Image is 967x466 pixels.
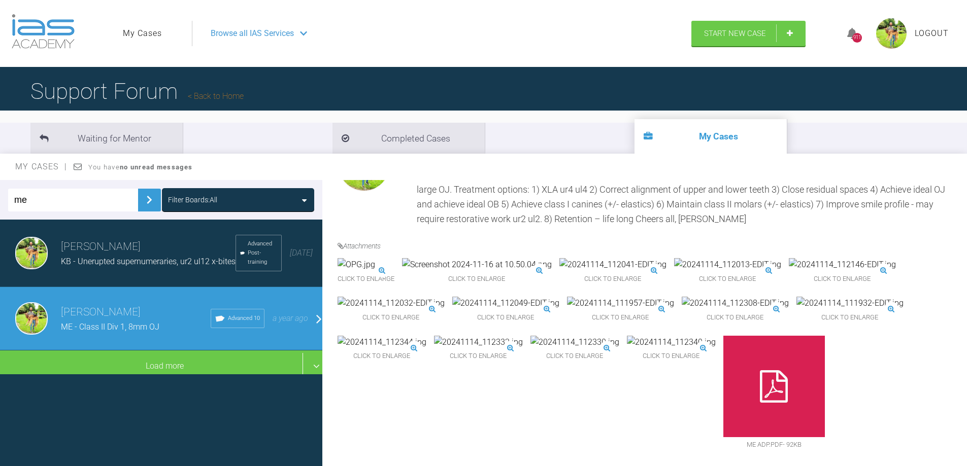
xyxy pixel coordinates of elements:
[434,348,523,364] span: Click to enlarge
[559,258,666,271] img: 20241114_112041-EDIT.jpg
[88,163,192,171] span: You have
[530,336,619,349] img: 20241114_112330.jpg
[682,310,789,326] span: Click to enlarge
[530,348,619,364] span: Click to enlarge
[211,27,294,40] span: Browse all IAS Services
[188,91,244,101] a: Back to Home
[635,119,787,154] li: My Cases
[141,192,157,208] img: chevronRight.28bd32b0.svg
[452,310,559,326] span: Click to enlarge
[273,313,308,323] span: a year ago
[876,18,907,49] img: profile.png
[338,271,394,287] span: Click to enlarge
[915,27,949,40] a: Logout
[61,238,236,256] h3: [PERSON_NAME]
[338,336,426,349] img: 20241114_112344.jpg
[852,33,862,43] div: 911
[168,194,217,205] div: Filter Boards: All
[402,271,552,287] span: Click to enlarge
[567,297,674,310] img: 20241114_111957-EDIT.jpg
[704,29,766,38] span: Start New Case
[434,336,523,349] img: 20241114_112332.jpg
[723,437,825,453] span: ME ADP.pdf - 92KB
[15,302,48,335] img: Dipak Parmar
[674,258,781,271] img: 20241114_112013-EDIT.jpg
[682,297,789,310] img: 20241114_112308-EDIT.jpg
[15,162,68,171] span: My Cases
[12,14,75,49] img: logo-light.3e3ef733.png
[30,74,244,109] h1: Support Forum
[627,336,716,349] img: 20241114_112340.jpg
[789,271,896,287] span: Click to enlarge
[338,310,445,326] span: Click to enlarge
[290,248,313,258] span: [DATE]
[559,271,666,287] span: Click to enlarge
[402,258,552,271] img: Screenshot 2024-11-16 at 10.50.04.png
[674,271,781,287] span: Click to enlarge
[796,310,904,326] span: Click to enlarge
[691,21,806,46] a: Start New Case
[338,348,426,364] span: Click to enlarge
[248,239,277,267] span: Advanced Post-training
[338,297,445,310] img: 20241114_112032-EDIT.jpg
[61,257,236,266] span: KB - Unerupted supernumeraries, ur2 ul12 x-bites
[338,240,959,252] h4: Attachments
[228,314,260,323] span: Advanced 10
[796,297,904,310] img: 20241114_111932-EDIT.jpg
[123,27,162,40] a: My Cases
[332,123,485,154] li: Completed Cases
[567,310,674,326] span: Click to enlarge
[15,237,48,269] img: Dipak Parmar
[120,163,192,171] strong: no unread messages
[452,297,559,310] img: 20241114_112049-EDIT.jpg
[789,258,896,271] img: 20241114_112146-EDIT.jpg
[61,322,159,332] span: ME - Class II Div 1, 8mm OJ
[30,123,183,154] li: Waiting for Mentor
[338,258,375,271] img: OPG.jpg
[417,139,959,227] div: Hi All, Please see attached ADP, Photos, OPG, Itero scan. Problem list: Skeletal class II pattern...
[61,304,211,321] h3: [PERSON_NAME]
[8,189,138,211] input: Enter Case ID or Title
[627,348,716,364] span: Click to enlarge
